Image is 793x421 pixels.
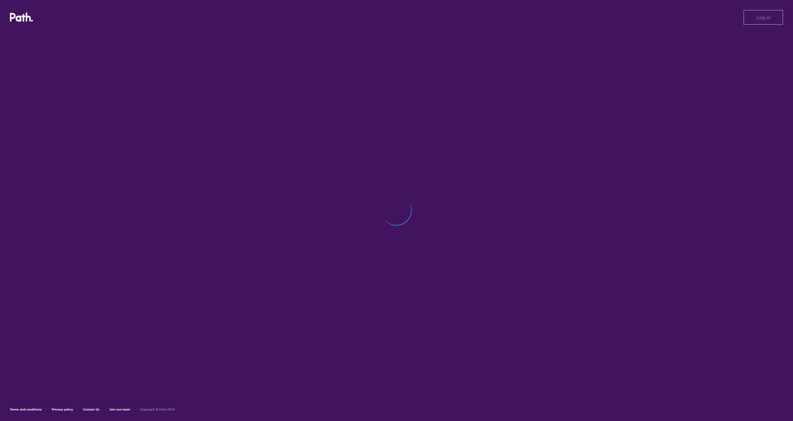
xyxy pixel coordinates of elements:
span: Log in [756,15,770,20]
h6: Copyright © Path 2018 [140,408,175,411]
button: Log in [743,10,783,25]
a: Privacy policy [52,407,73,411]
a: Join our team [109,407,130,411]
a: Terms and conditions [10,407,42,411]
a: Contact Us [83,407,99,411]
